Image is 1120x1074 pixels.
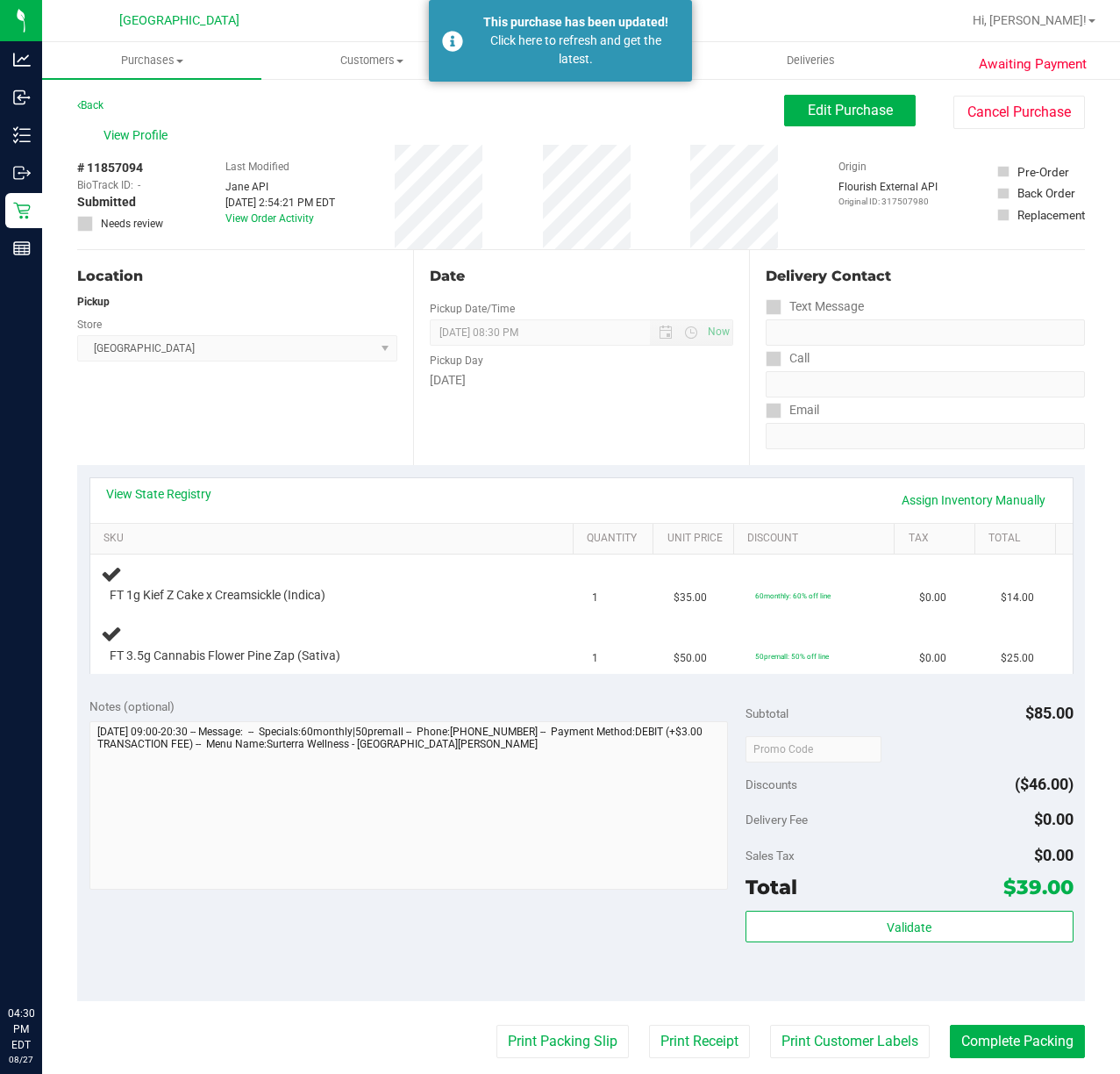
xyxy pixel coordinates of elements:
[1015,775,1074,793] span: ($46.00)
[953,96,1085,129] button: Cancel Purchase
[745,736,881,763] input: Promo Code
[755,652,829,661] span: 50premall: 50% off line
[77,177,133,193] span: BioTrack ID:
[973,13,1087,27] span: Hi, [PERSON_NAME]!
[674,650,707,667] span: $50.00
[887,920,931,934] span: Validate
[784,95,916,126] button: Edit Purchase
[766,294,864,319] label: Text Message
[592,590,598,606] span: 1
[808,102,893,118] span: Edit Purchase
[473,32,679,68] div: Click here to refresh and get the latest.
[950,1025,1085,1058] button: Complete Packing
[766,397,819,423] label: Email
[1034,810,1074,828] span: $0.00
[77,99,103,111] a: Back
[1017,163,1069,181] div: Pre-Order
[138,177,140,193] span: -
[745,706,788,720] span: Subtotal
[110,648,340,664] span: FT 3.5g Cannabis Flower Pine Zap (Sativa)
[745,769,797,800] span: Discounts
[1017,184,1075,202] div: Back Order
[225,195,335,211] div: [DATE] 2:54:21 PM EDT
[225,159,289,175] label: Last Modified
[674,590,707,606] span: $35.00
[13,202,31,219] inline-svg: Retail
[979,54,1087,75] span: Awaiting Payment
[1001,650,1034,667] span: $25.00
[770,1025,930,1058] button: Print Customer Labels
[77,317,102,333] label: Store
[77,159,143,177] span: # 11857094
[89,699,175,713] span: Notes (optional)
[13,240,31,257] inline-svg: Reports
[119,13,239,28] span: [GEOGRAPHIC_DATA]
[909,532,968,546] a: Tax
[1001,590,1034,606] span: $14.00
[1025,704,1074,722] span: $85.00
[747,532,888,546] a: Discount
[745,911,1074,942] button: Validate
[766,319,1085,346] input: Format: (999) 999-9999
[8,1006,34,1053] p: 04:30 PM EDT
[766,371,1085,397] input: Format: (999) 999-9999
[106,485,211,503] a: View State Registry
[649,1025,750,1058] button: Print Receipt
[838,195,938,208] p: Original ID: 317507980
[430,301,515,317] label: Pickup Date/Time
[77,266,397,287] div: Location
[755,591,831,600] span: 60monthly: 60% off line
[766,346,810,371] label: Call
[745,848,795,863] span: Sales Tax
[919,590,946,606] span: $0.00
[430,371,733,390] div: [DATE]
[262,53,480,68] span: Customers
[701,42,920,79] a: Deliveries
[101,216,163,232] span: Needs review
[42,53,261,68] span: Purchases
[667,532,727,546] a: Unit Price
[13,89,31,106] inline-svg: Inbound
[261,42,481,79] a: Customers
[42,42,261,79] a: Purchases
[473,13,679,32] div: This purchase has been updated!
[225,212,314,225] a: View Order Activity
[745,875,797,899] span: Total
[766,266,1085,287] div: Delivery Contact
[110,587,325,604] span: FT 1g Kief Z Cake x Creamsickle (Indica)
[430,266,733,287] div: Date
[430,353,483,369] label: Pickup Day
[745,813,808,827] span: Delivery Fee
[77,193,136,211] span: Submitted
[13,126,31,144] inline-svg: Inventory
[103,126,174,145] span: View Profile
[1003,875,1074,899] span: $39.00
[838,159,867,175] label: Origin
[838,179,938,208] div: Flourish External API
[18,934,70,986] iframe: Resource center
[225,179,335,195] div: Jane API
[103,532,566,546] a: SKU
[890,485,1057,515] a: Assign Inventory Manually
[77,296,110,308] strong: Pickup
[13,164,31,182] inline-svg: Outbound
[988,532,1048,546] a: Total
[496,1025,629,1058] button: Print Packing Slip
[1017,206,1085,224] div: Replacement
[587,532,646,546] a: Quantity
[592,650,598,667] span: 1
[919,650,946,667] span: $0.00
[8,1053,34,1066] p: 08/27
[1034,846,1074,864] span: $0.00
[763,53,859,68] span: Deliveries
[13,51,31,68] inline-svg: Analytics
